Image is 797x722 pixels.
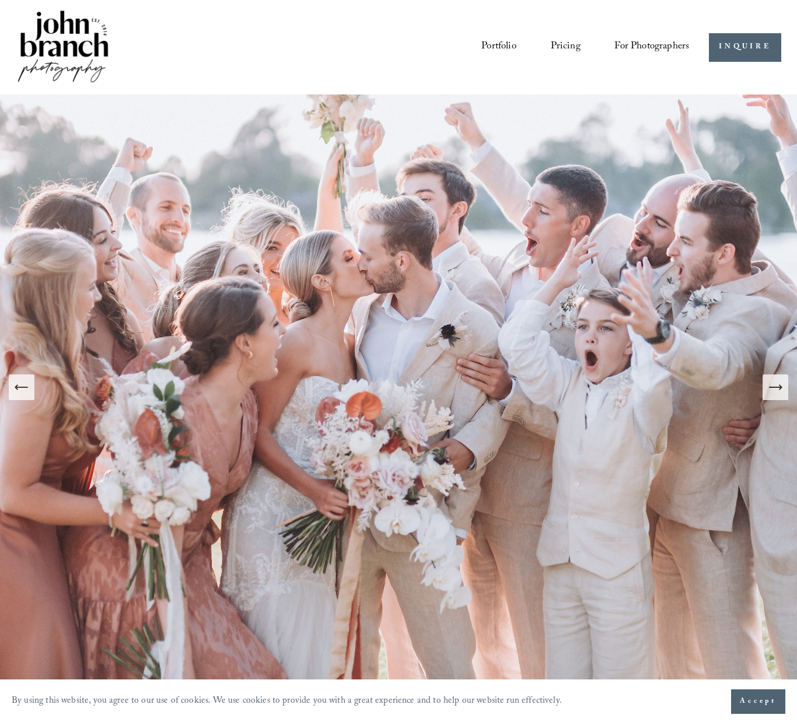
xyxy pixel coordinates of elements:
button: Previous Slide [9,374,34,400]
span: Accept [740,696,777,707]
a: Pricing [551,37,581,58]
button: Next Slide [763,374,788,400]
img: John Branch IV Photography [16,8,110,87]
button: Accept [731,689,785,714]
span: For Photographers [614,37,689,57]
a: Portfolio [481,37,516,58]
p: By using this website, you agree to our use of cookies. We use cookies to provide you with a grea... [12,693,562,711]
a: INQUIRE [709,33,781,62]
a: folder dropdown [614,37,689,58]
